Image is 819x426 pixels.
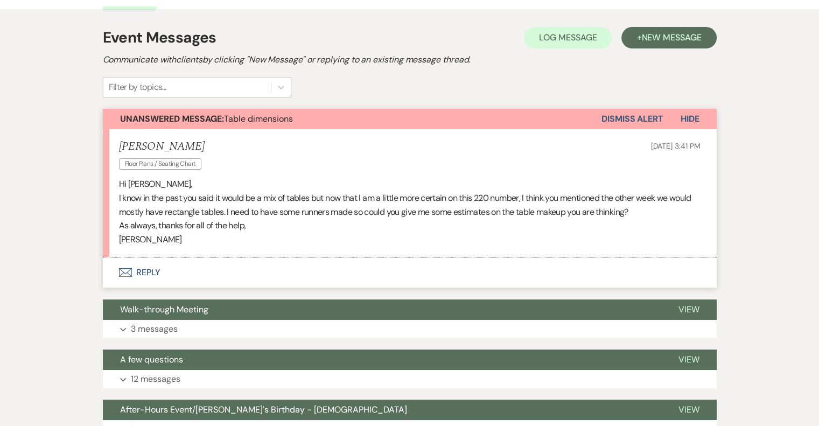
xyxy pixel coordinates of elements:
p: As always, thanks for all of the help, [119,219,701,233]
p: Hi [PERSON_NAME], [119,177,701,191]
span: View [678,304,699,315]
button: Log Message [524,27,612,48]
div: Filter by topics... [109,81,166,94]
span: New Message [641,32,701,43]
span: Hide [681,113,699,124]
button: Hide [663,109,717,129]
span: View [678,354,699,365]
span: Table dimensions [120,113,293,124]
button: +New Message [621,27,716,48]
button: View [661,299,717,320]
button: After-Hours Event/[PERSON_NAME]'s Birthday - [DEMOGRAPHIC_DATA] [103,400,661,420]
button: Walk-through Meeting [103,299,661,320]
span: View [678,404,699,415]
span: Log Message [539,32,597,43]
button: Unanswered Message:Table dimensions [103,109,601,129]
button: Dismiss Alert [601,109,663,129]
p: 3 messages [131,322,178,336]
h1: Event Messages [103,26,216,49]
button: 12 messages [103,370,717,388]
span: Floor Plans / Seating Chart [119,158,202,170]
button: View [661,400,717,420]
button: Reply [103,257,717,288]
p: [PERSON_NAME] [119,233,701,247]
h5: [PERSON_NAME] [119,140,207,153]
strong: Unanswered Message: [120,113,224,124]
span: [DATE] 3:41 PM [650,141,700,151]
p: I know in the past you said it would be a mix of tables but now that I am a little more certain o... [119,191,701,219]
button: View [661,350,717,370]
h2: Communicate with clients by clicking "New Message" or replying to an existing message thread. [103,53,717,66]
button: A few questions [103,350,661,370]
p: 12 messages [131,372,180,386]
span: A few questions [120,354,183,365]
button: 3 messages [103,320,717,338]
span: After-Hours Event/[PERSON_NAME]'s Birthday - [DEMOGRAPHIC_DATA] [120,404,407,415]
span: Walk-through Meeting [120,304,208,315]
